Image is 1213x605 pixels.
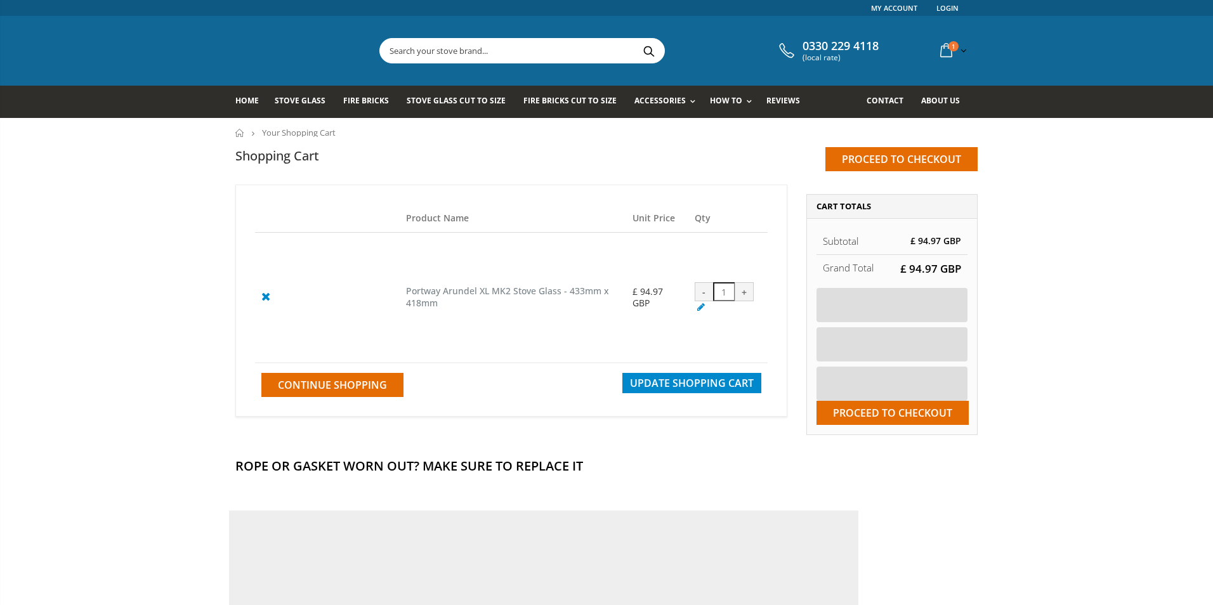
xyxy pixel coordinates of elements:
span: Accessories [634,95,686,106]
span: (local rate) [803,53,879,62]
a: Stove Glass Cut To Size [407,86,515,118]
h2: Rope Or Gasket Worn Out? Make Sure To Replace It [235,457,978,474]
span: How To [710,95,742,106]
span: 0330 229 4118 [803,39,879,53]
a: Contact [867,86,913,118]
span: 1 [948,41,959,51]
span: Home [235,95,259,106]
input: Search your stove brand... [380,39,806,63]
h1: Shopping Cart [235,147,319,164]
span: £ 94.97 GBP [900,261,961,276]
a: Stove Glass [275,86,335,118]
span: About us [921,95,960,106]
a: About us [921,86,969,118]
a: Continue Shopping [261,373,403,397]
a: How To [710,86,758,118]
a: 0330 229 4118 (local rate) [776,39,879,62]
span: Fire Bricks Cut To Size [523,95,617,106]
a: Fire Bricks Cut To Size [523,86,626,118]
a: Reviews [766,86,810,118]
span: Cart Totals [816,200,871,212]
a: Home [235,129,245,137]
a: Fire Bricks [343,86,398,118]
a: Home [235,86,268,118]
div: - [695,282,714,301]
span: Contact [867,95,903,106]
input: Proceed to checkout [825,147,978,171]
span: Continue Shopping [278,378,387,392]
button: Search [634,39,663,63]
div: + [735,282,754,301]
span: Reviews [766,95,800,106]
span: Fire Bricks [343,95,389,106]
a: 1 [935,38,969,63]
a: Portway Arundel XL MK2 Stove Glass - 433mm x 418mm [406,285,609,309]
strong: Grand Total [823,261,874,274]
span: Stove Glass Cut To Size [407,95,505,106]
input: Proceed to checkout [816,401,969,425]
th: Product Name [400,204,627,233]
span: Update Shopping Cart [630,376,754,390]
span: £ 94.97 GBP [910,235,961,247]
span: Your Shopping Cart [262,127,336,138]
th: Qty [688,204,768,233]
span: Subtotal [823,235,858,247]
span: Stove Glass [275,95,325,106]
button: Update Shopping Cart [622,373,761,393]
a: Accessories [634,86,702,118]
th: Unit Price [626,204,688,233]
span: £ 94.97 GBP [633,285,663,309]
